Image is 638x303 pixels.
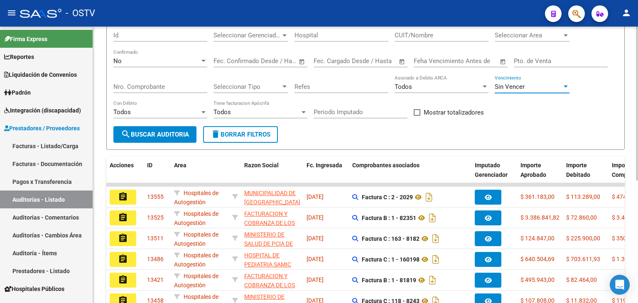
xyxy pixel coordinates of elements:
span: 13421 [147,276,164,283]
span: No [113,57,122,65]
span: - OSTV [66,4,95,22]
mat-icon: search [121,129,131,139]
span: Seleccionar Gerenciador [213,32,281,39]
i: Descargar documento [427,211,438,225]
span: Liquidación de Convenios [4,70,77,79]
input: End date [248,57,288,65]
span: Seleccionar Area [495,32,562,39]
strong: Factura B : 1 - 81819 [362,277,416,283]
i: Descargar documento [430,232,441,245]
span: Borrar Filtros [211,131,270,138]
span: MUNICIPALIDAD DE [GEOGRAPHIC_DATA] [244,190,300,206]
span: Padrón [4,88,31,97]
span: Imputado Gerenciador [475,162,508,178]
span: Importe Debitado [566,162,590,178]
div: - 30715497456 [244,271,300,289]
span: Area [174,162,186,169]
button: Open calendar [498,57,508,66]
span: $ 82.464,00 [566,276,597,283]
span: Buscar Auditoria [121,131,189,138]
span: Hospitales de Autogestión [174,252,218,268]
datatable-header-cell: Acciones [106,156,144,193]
strong: Factura C : 1 - 160198 [362,256,420,263]
span: Importe Aprobado [520,162,546,178]
span: $ 703.611,93 [566,256,600,262]
span: Seleccionar Tipo [213,83,281,90]
span: ID [147,162,152,169]
span: $ 361.183,00 [520,193,555,200]
input: Start date [314,57,341,65]
span: [DATE] [307,193,324,200]
span: [DATE] [307,256,324,262]
mat-icon: menu [7,8,17,18]
span: $ 640.504,69 [520,256,555,262]
span: Hospitales de Autogestión [174,190,218,206]
span: 13511 [147,235,164,242]
div: - 30615915544 [244,251,300,268]
span: $ 495.943,00 [520,276,555,283]
datatable-header-cell: Razon Social [241,156,303,193]
span: MINISTERIO DE SALUD DE PCIA DE BSAS [244,231,293,257]
span: Todos [213,108,231,116]
datatable-header-cell: Imputado Gerenciador [471,156,517,193]
button: Buscar Auditoria [113,126,196,143]
strong: Factura C : 2 - 2029 [362,194,413,200]
mat-icon: delete [211,129,221,139]
mat-icon: assignment [118,275,128,285]
div: Open Intercom Messenger [610,275,630,295]
datatable-header-cell: ID [144,156,171,193]
span: Reportes [4,52,34,61]
div: - 30715497456 [244,209,300,227]
span: Comprobantes asociados [352,162,420,169]
button: Open calendar [398,57,407,66]
strong: Factura C : 163 - 8182 [362,235,420,242]
span: $ 3.386.841,82 [520,214,559,221]
mat-icon: assignment [118,233,128,243]
span: Acciones [110,162,134,169]
span: FACTURACION Y COBRANZA DE LOS EFECTORES PUBLICOS S.E. [244,210,295,245]
span: HOSPITAL DE PEDIATRIA SAMIC "PROFESOR [PERSON_NAME]" [244,252,291,287]
span: Mostrar totalizadores [424,108,484,117]
datatable-header-cell: Area [171,156,229,193]
strong: Factura B : 1 - 82351 [362,215,416,221]
input: Start date [213,57,240,65]
span: [DATE] [307,235,324,242]
span: $ 113.289,00 [566,193,600,200]
span: Hospitales de Autogestión [174,210,218,227]
span: $ 225.900,00 [566,235,600,242]
span: [DATE] [307,214,324,221]
input: End date [348,57,388,65]
span: Hospitales de Autogestión [174,273,218,289]
span: Sin Vencer [495,83,525,90]
div: - 30626983398 [244,230,300,247]
mat-icon: assignment [118,213,128,222]
span: Fc. Ingresada [307,162,342,169]
span: Todos [113,108,131,116]
i: Descargar documento [430,253,441,266]
span: Hospitales de Autogestión [174,231,218,247]
span: Prestadores / Proveedores [4,124,80,133]
button: Borrar Filtros [203,126,278,143]
span: 13525 [147,214,164,221]
mat-icon: assignment [118,254,128,264]
datatable-header-cell: Comprobantes asociados [349,156,471,193]
span: $ 72.860,00 [566,214,597,221]
span: Razon Social [244,162,279,169]
i: Descargar documento [427,274,438,287]
span: Firma Express [4,34,47,44]
span: Integración (discapacidad) [4,106,81,115]
span: 13555 [147,193,164,200]
button: Open calendar [297,57,307,66]
span: Hospitales Públicos [4,284,64,293]
span: 13486 [147,256,164,262]
span: Todos [395,83,412,90]
i: Descargar documento [424,191,434,204]
datatable-header-cell: Importe Aprobado [517,156,563,193]
span: $ 124.847,00 [520,235,555,242]
span: [DATE] [307,276,324,283]
mat-icon: assignment [118,192,128,202]
mat-icon: person [621,8,631,18]
div: - 33685075259 [244,188,300,206]
datatable-header-cell: Fc. Ingresada [303,156,349,193]
datatable-header-cell: Importe Debitado [563,156,609,193]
